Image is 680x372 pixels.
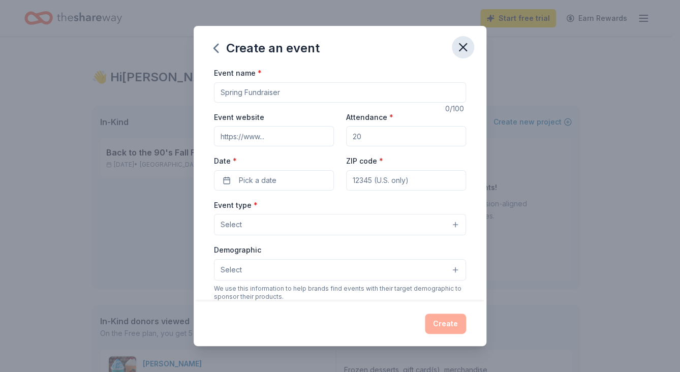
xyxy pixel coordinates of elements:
[239,174,276,187] span: Pick a date
[221,219,242,231] span: Select
[214,214,466,235] button: Select
[346,112,393,122] label: Attendance
[214,40,320,56] div: Create an event
[214,200,258,210] label: Event type
[214,156,334,166] label: Date
[346,170,466,191] input: 12345 (U.S. only)
[221,264,242,276] span: Select
[214,126,334,146] input: https://www...
[445,103,466,115] div: 0 /100
[214,82,466,103] input: Spring Fundraiser
[346,126,466,146] input: 20
[214,285,466,301] div: We use this information to help brands find events with their target demographic to sponsor their...
[214,112,264,122] label: Event website
[214,68,262,78] label: Event name
[214,170,334,191] button: Pick a date
[214,245,261,255] label: Demographic
[346,156,383,166] label: ZIP code
[214,259,466,281] button: Select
